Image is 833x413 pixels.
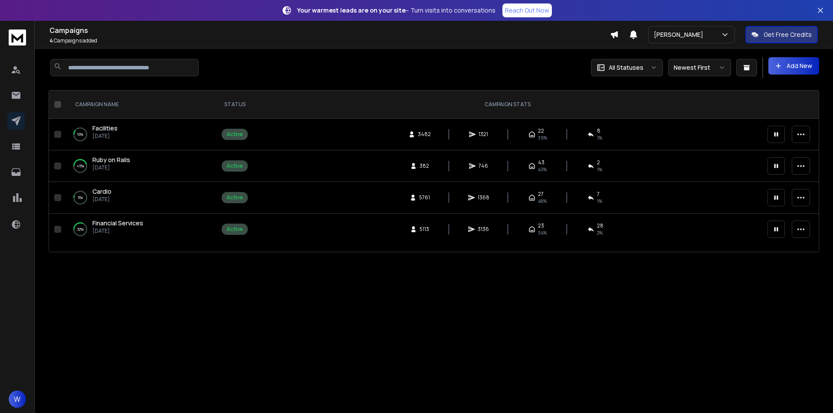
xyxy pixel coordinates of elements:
p: Get Free Credits [764,30,812,39]
p: – Turn visits into conversations [297,6,495,15]
span: 4 [49,37,53,44]
p: Reach Out Now [505,6,549,15]
p: [PERSON_NAME] [654,30,707,39]
th: CAMPAIGN NAME [65,91,216,119]
strong: Your warmest leads are on your site [297,6,406,14]
h1: Campaigns [49,25,610,36]
a: Reach Out Now [502,3,552,17]
p: Campaigns added [49,37,610,44]
button: W [9,390,26,408]
img: logo [9,29,26,46]
th: CAMPAIGN STATS [253,91,762,119]
th: STATUS [216,91,253,119]
button: Get Free Credits [745,26,818,43]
